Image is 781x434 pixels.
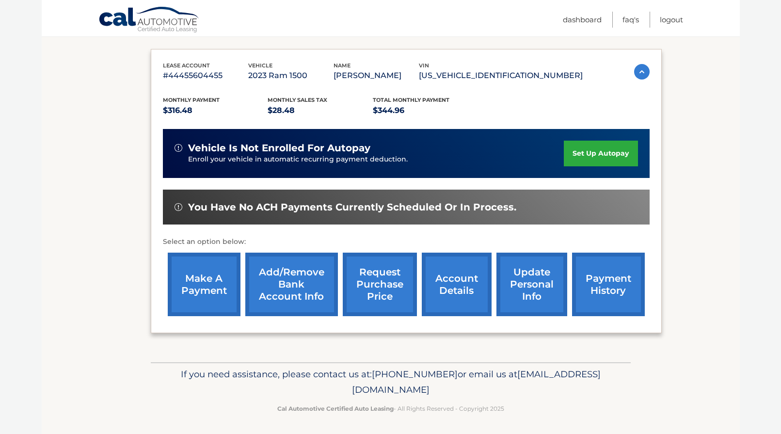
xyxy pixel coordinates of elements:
p: Select an option below: [163,236,650,248]
a: Cal Automotive [98,6,200,34]
span: name [334,62,351,69]
span: vehicle is not enrolled for autopay [188,142,370,154]
p: #44455604455 [163,69,248,82]
span: Monthly Payment [163,96,220,103]
a: Add/Remove bank account info [245,253,338,316]
a: Dashboard [563,12,602,28]
span: Monthly sales Tax [268,96,327,103]
p: - All Rights Reserved - Copyright 2025 [157,403,624,414]
a: payment history [572,253,645,316]
span: Total Monthly Payment [373,96,449,103]
a: make a payment [168,253,240,316]
p: $344.96 [373,104,478,117]
span: vin [419,62,429,69]
span: You have no ACH payments currently scheduled or in process. [188,201,516,213]
img: alert-white.svg [175,203,182,211]
img: alert-white.svg [175,144,182,152]
a: account details [422,253,492,316]
a: set up autopay [564,141,638,166]
span: lease account [163,62,210,69]
p: Enroll your vehicle in automatic recurring payment deduction. [188,154,564,165]
p: [US_VEHICLE_IDENTIFICATION_NUMBER] [419,69,583,82]
span: [PHONE_NUMBER] [372,369,458,380]
a: Logout [660,12,683,28]
p: $28.48 [268,104,373,117]
p: If you need assistance, please contact us at: or email us at [157,367,624,398]
a: request purchase price [343,253,417,316]
span: vehicle [248,62,272,69]
strong: Cal Automotive Certified Auto Leasing [277,405,394,412]
p: $316.48 [163,104,268,117]
img: accordion-active.svg [634,64,650,80]
p: 2023 Ram 1500 [248,69,334,82]
a: update personal info [496,253,567,316]
a: FAQ's [622,12,639,28]
p: [PERSON_NAME] [334,69,419,82]
span: [EMAIL_ADDRESS][DOMAIN_NAME] [352,369,601,395]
